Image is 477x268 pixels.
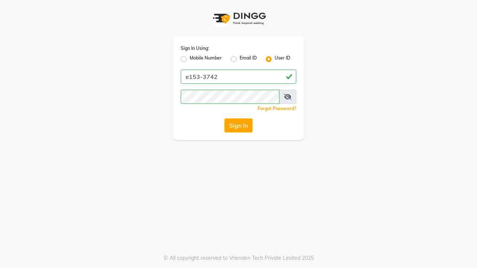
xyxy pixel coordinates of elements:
[181,45,209,52] label: Sign In Using:
[224,118,253,133] button: Sign In
[181,70,296,84] input: Username
[240,55,257,64] label: Email ID
[258,106,296,111] a: Forgot Password?
[190,55,222,64] label: Mobile Number
[275,55,290,64] label: User ID
[181,90,279,104] input: Username
[209,7,268,29] img: logo1.svg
